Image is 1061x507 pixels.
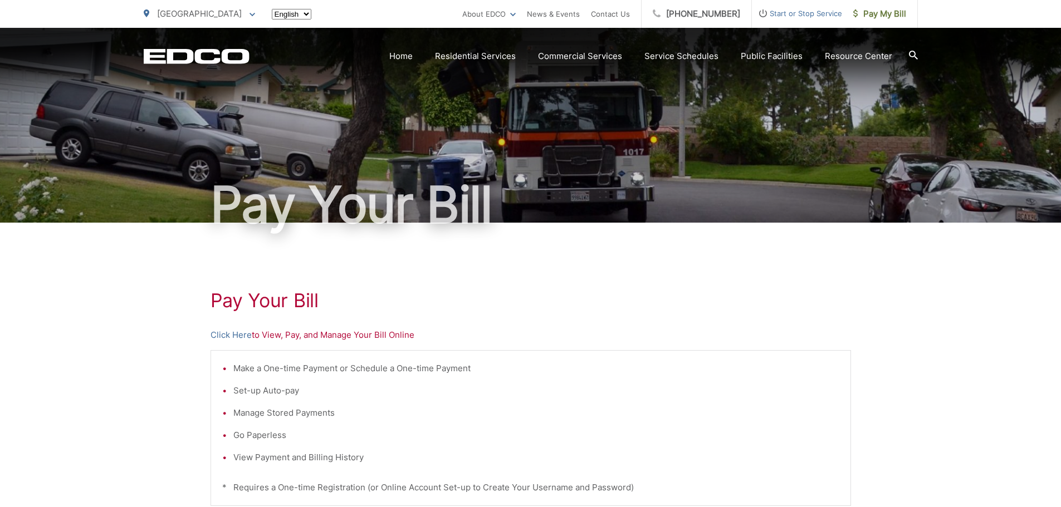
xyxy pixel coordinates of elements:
[144,48,250,64] a: EDCD logo. Return to the homepage.
[853,7,906,21] span: Pay My Bill
[462,7,516,21] a: About EDCO
[272,9,311,19] select: Select a language
[222,481,839,494] p: * Requires a One-time Registration (or Online Account Set-up to Create Your Username and Password)
[233,429,839,442] li: Go Paperless
[741,50,803,63] a: Public Facilities
[233,406,839,420] li: Manage Stored Payments
[389,50,413,63] a: Home
[825,50,892,63] a: Resource Center
[435,50,516,63] a: Residential Services
[157,8,242,19] span: [GEOGRAPHIC_DATA]
[591,7,630,21] a: Contact Us
[211,328,851,342] p: to View, Pay, and Manage Your Bill Online
[233,362,839,375] li: Make a One-time Payment or Schedule a One-time Payment
[233,451,839,464] li: View Payment and Billing History
[144,177,918,233] h1: Pay Your Bill
[644,50,718,63] a: Service Schedules
[527,7,580,21] a: News & Events
[233,384,839,397] li: Set-up Auto-pay
[538,50,622,63] a: Commercial Services
[211,328,252,342] a: Click Here
[211,289,851,312] h1: Pay Your Bill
